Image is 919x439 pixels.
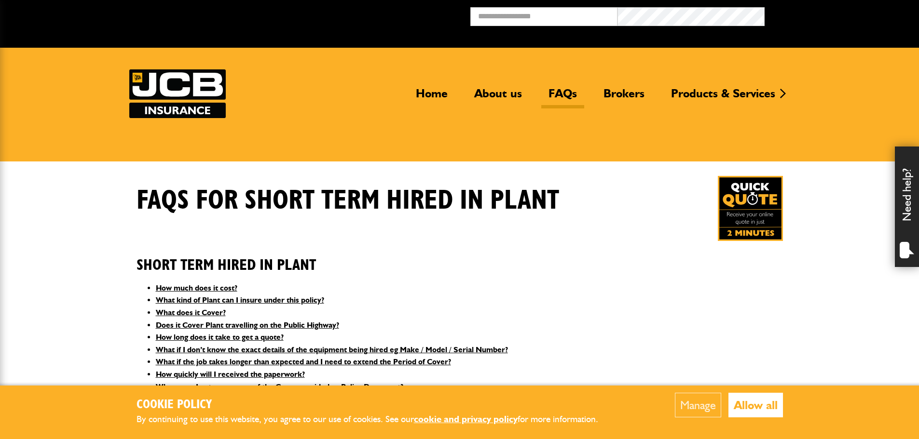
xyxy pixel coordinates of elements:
a: Products & Services [664,86,782,108]
a: What kind of Plant can I insure under this policy? [156,295,324,305]
a: JCB Insurance Services [129,69,226,118]
button: Broker Login [765,7,912,22]
h1: FAQS for Short Term Hired In Plant [137,185,559,217]
button: Manage [675,393,721,417]
a: Does it Cover Plant travelling on the Public Highway? [156,320,339,330]
a: How long does it take to get a quote? [156,333,284,342]
p: By continuing to use this website, you agree to our use of cookies. See our for more information. [137,412,614,427]
img: JCB Insurance Services logo [129,69,226,118]
h2: Short Term Hired In Plant [137,241,783,274]
a: What if the job takes longer than expected and I need to extend the Period of Cover? [156,357,451,366]
div: Need help? [895,146,919,267]
a: Brokers [596,86,652,108]
a: What if I don’t know the exact details of the equipment being hired eg Make / Model / Serial Number? [156,345,508,354]
a: How quickly will I received the paperwork? [156,370,305,379]
a: Get your insurance quote in just 2-minutes [718,176,783,241]
button: Allow all [728,393,783,417]
a: cookie and privacy policy [414,413,518,425]
a: What does it Cover? [156,308,226,317]
a: About us [467,86,529,108]
a: FAQs [541,86,584,108]
img: Quick Quote [718,176,783,241]
a: How much does it cost? [156,283,237,293]
h2: Cookie Policy [137,398,614,412]
a: Where can I get a summary of the Cover provided or Policy Document? [156,382,403,391]
a: Home [409,86,455,108]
